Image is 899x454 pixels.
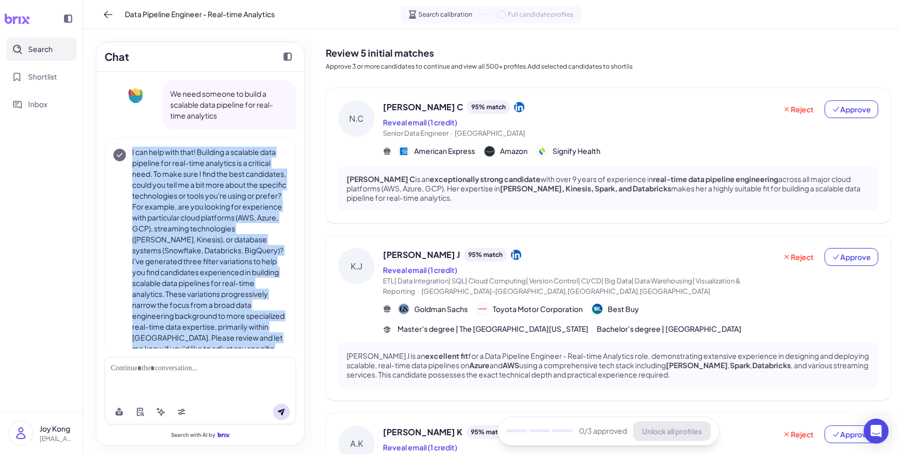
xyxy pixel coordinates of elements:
[825,425,878,443] button: Approve
[469,360,490,370] strong: Azure
[782,429,814,439] span: Reject
[832,429,871,439] span: Approve
[40,434,74,444] p: [EMAIL_ADDRESS][DOMAIN_NAME]
[346,351,870,380] p: [PERSON_NAME] J is an for a Data Pipeline Engineer - Real-time Analytics role, demonstrating exte...
[467,425,509,439] div: 95 % match
[383,442,457,453] button: Reveal email (1 credit)
[383,101,463,113] span: [PERSON_NAME] C
[493,304,583,315] span: Toyota Motor Corporation
[477,304,487,314] img: 公司logo
[537,146,547,157] img: 公司logo
[279,48,296,65] button: Collapse chat
[9,421,33,445] img: user_logo.png
[430,174,541,184] strong: exceptionally strong candidate
[6,65,76,88] button: Shortlist
[832,104,871,114] span: Approve
[383,426,463,438] span: [PERSON_NAME] K
[105,49,129,64] h2: Chat
[399,304,409,314] img: 公司logo
[417,287,419,295] span: ·
[28,44,53,55] span: Search
[500,146,528,157] span: Amazon
[776,100,820,118] button: Reject
[383,249,460,261] span: [PERSON_NAME] J
[464,248,507,262] div: 95 % match
[467,100,510,114] div: 95 % match
[414,146,475,157] span: American Express
[383,277,741,295] span: ETL| Data Integration| SQL| Cloud Computing| Version Control| CI/CD| Big Data| Data Warehousing| ...
[399,146,409,157] img: 公司logo
[553,146,600,157] span: Signify Health
[125,9,275,20] span: Data Pipeline Engineer - Real-time Analytics
[171,432,215,438] span: Search with AI by
[832,252,871,262] span: Approve
[776,248,820,266] button: Reject
[508,10,573,19] span: Full candidate profiles
[6,37,76,61] button: Search
[597,323,741,334] span: Bachelor's degree | [GEOGRAPHIC_DATA]
[752,360,791,370] strong: Databricks
[425,351,468,360] strong: excellent fit
[782,252,814,262] span: Reject
[383,117,457,128] button: Reveal email (1 credit)
[666,360,728,370] strong: [PERSON_NAME]
[273,404,290,420] button: Send message
[40,423,74,434] p: Joy Kong
[326,62,891,71] p: Approve 3 or more candidates to continue and view all 500+ profiles.Add selected candidates to sh...
[825,100,878,118] button: Approve
[500,184,671,193] strong: [PERSON_NAME], Kinesis, Spark, and Databricks
[421,287,710,295] span: [GEOGRAPHIC_DATA]–[GEOGRAPHIC_DATA],[GEOGRAPHIC_DATA],[GEOGRAPHIC_DATA]
[825,248,878,266] button: Approve
[397,323,588,334] span: Master's degree | The [GEOGRAPHIC_DATA][US_STATE]
[326,46,891,60] h2: Review 5 initial matches
[338,100,375,137] div: N.C
[28,71,57,82] span: Shortlist
[653,174,778,184] strong: real-time data pipeline engineering
[414,304,468,315] span: Goldman Sachs
[451,129,453,137] span: ·
[346,174,870,203] p: is an with over 9 years of experience in across all major cloud platforms (AWS, Azure, GCP). Her ...
[383,265,457,276] button: Reveal email (1 credit)
[338,248,375,284] div: K.J
[776,425,820,443] button: Reject
[579,426,627,437] span: 0 /3 approved
[484,146,495,157] img: 公司logo
[28,99,47,110] span: Inbox
[608,304,639,315] span: Best Buy
[455,129,525,137] span: [GEOGRAPHIC_DATA]
[782,104,814,114] span: Reject
[503,360,519,370] strong: AWS
[170,88,288,121] p: We need someone to build a scalable data pipeline for real-time analytics
[730,360,750,370] strong: Spark
[132,147,287,365] p: I can help with that! Building a scalable data pipeline for real-time analytics is a critical nee...
[346,174,415,184] strong: [PERSON_NAME] C
[864,419,889,444] div: Open Intercom Messenger
[383,129,448,137] span: Senior Data Engineer
[6,93,76,116] button: Inbox
[418,10,472,19] span: Search calibration
[592,304,602,314] img: 公司logo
